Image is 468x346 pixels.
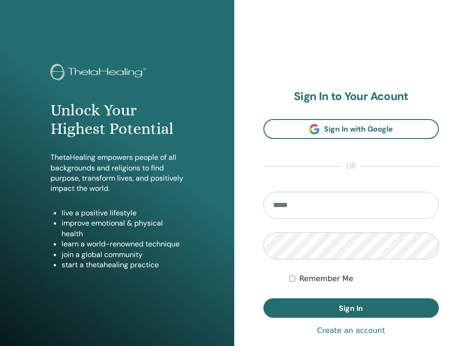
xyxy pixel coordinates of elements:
[339,303,363,313] span: Sign In
[263,298,439,318] button: Sign In
[341,161,361,172] span: or
[50,101,183,139] h1: Unlock Your Highest Potential
[50,152,183,194] p: ThetaHealing empowers people of all backgrounds and religions to find purpose, transform lives, a...
[62,218,183,239] li: improve emotional & physical health
[289,273,439,284] div: Keep me authenticated indefinitely or until I manually logout
[317,325,385,336] a: Create an account
[263,90,439,103] h2: Sign In to Your Acount
[62,239,183,249] li: learn a world-renowned technique
[299,273,353,284] label: Remember Me
[263,119,439,139] a: Sign In with Google
[62,250,183,260] li: join a global community
[62,208,183,218] li: live a positive lifestyle
[62,260,183,270] li: start a thetahealing practice
[324,124,393,134] span: Sign In with Google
